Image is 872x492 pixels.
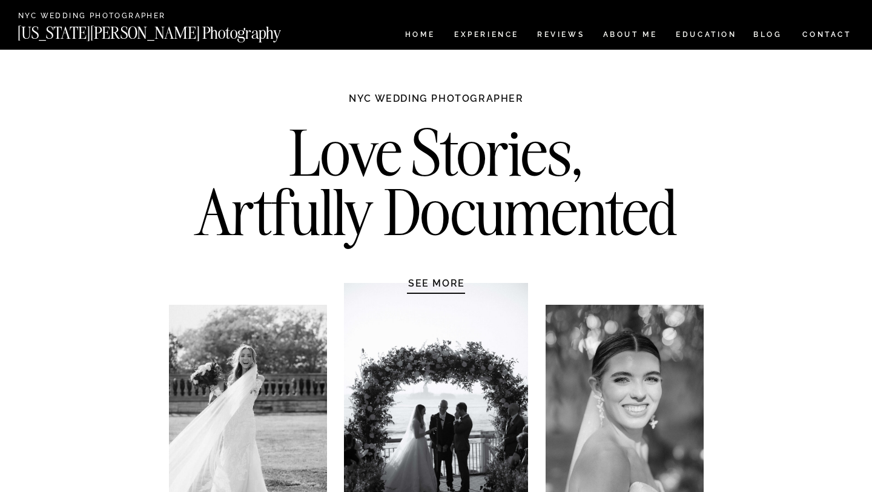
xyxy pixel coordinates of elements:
a: REVIEWS [537,31,583,41]
a: NYC Wedding Photographer [18,12,200,21]
a: CONTACT [802,28,852,41]
a: Experience [454,31,518,41]
a: EDUCATION [675,31,738,41]
a: HOME [403,31,437,41]
h1: NYC WEDDING PHOTOGRAPHER [323,92,550,116]
a: SEE MORE [379,277,494,289]
a: BLOG [753,31,782,41]
a: ABOUT ME [603,31,658,41]
a: [US_STATE][PERSON_NAME] Photography [18,25,322,35]
h2: Love Stories, Artfully Documented [182,123,690,250]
